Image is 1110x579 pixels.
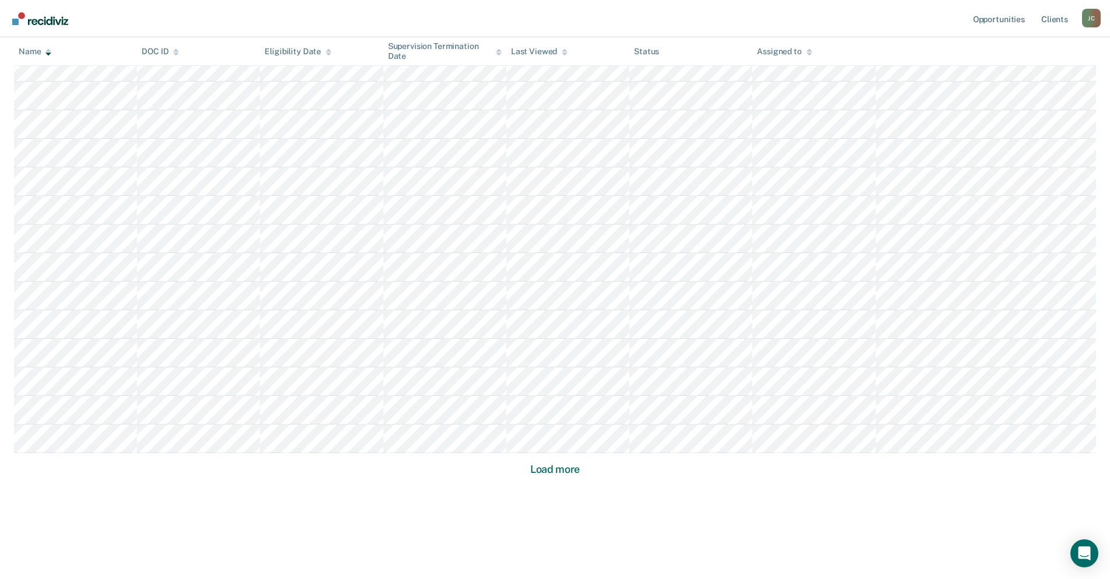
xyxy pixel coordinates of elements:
[1082,9,1101,27] button: Profile dropdown button
[388,41,502,61] div: Supervision Termination Date
[634,47,659,57] div: Status
[265,47,332,57] div: Eligibility Date
[1070,539,1098,567] div: Open Intercom Messenger
[511,47,568,57] div: Last Viewed
[1082,9,1101,27] div: J C
[19,47,51,57] div: Name
[757,47,812,57] div: Assigned to
[527,462,583,476] button: Load more
[142,47,179,57] div: DOC ID
[12,12,68,25] img: Recidiviz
